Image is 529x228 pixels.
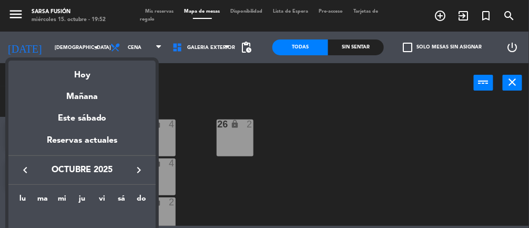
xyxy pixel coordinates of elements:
[13,193,33,209] th: lunes
[8,61,156,82] div: Hoy
[92,193,112,209] th: viernes
[53,193,73,209] th: miércoles
[16,163,35,177] button: keyboard_arrow_left
[8,104,156,133] div: Este sábado
[129,163,148,177] button: keyboard_arrow_right
[8,134,156,155] div: Reservas actuales
[19,164,32,176] i: keyboard_arrow_left
[72,193,92,209] th: jueves
[112,193,132,209] th: sábado
[8,82,156,104] div: Mañana
[133,164,145,176] i: keyboard_arrow_right
[35,163,129,177] span: octubre 2025
[33,193,53,209] th: martes
[131,193,151,209] th: domingo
